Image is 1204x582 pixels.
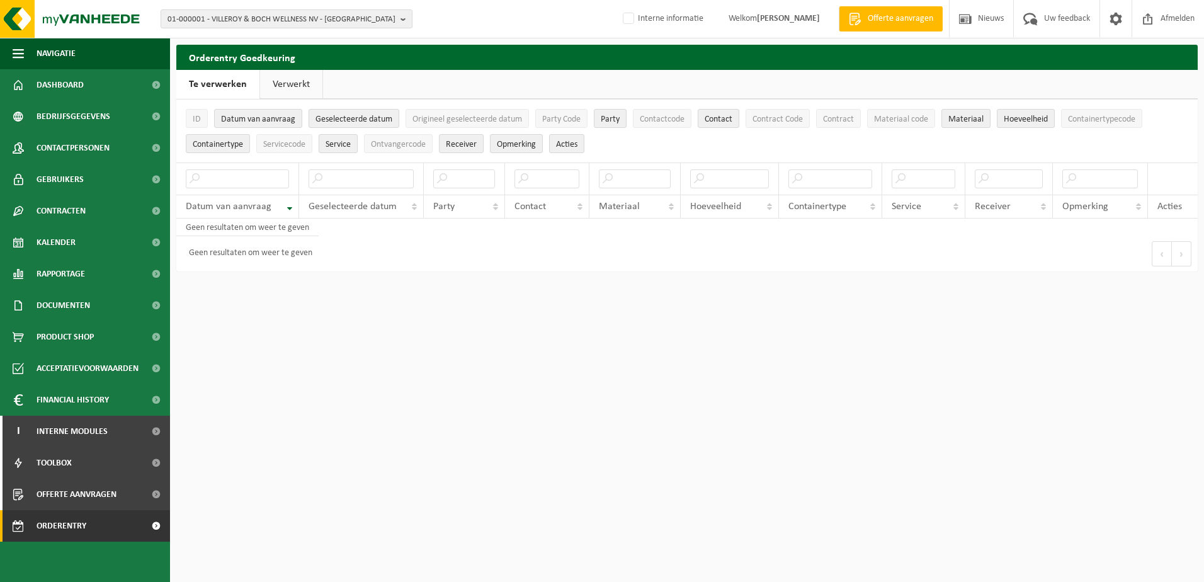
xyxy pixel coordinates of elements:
strong: [PERSON_NAME] [757,14,820,23]
button: Materiaal codeMateriaal code: Activate to sort [867,109,935,128]
span: Bedrijfsgegevens [37,101,110,132]
span: Receiver [446,140,477,149]
button: PartyParty: Activate to sort [594,109,627,128]
span: Containertype [788,202,846,212]
span: Containertypecode [1068,115,1135,124]
button: ServiceService: Activate to sort [319,134,358,153]
span: Opmerking [497,140,536,149]
td: Geen resultaten om weer te geven [176,219,319,236]
span: 01-000001 - VILLEROY & BOCH WELLNESS NV - [GEOGRAPHIC_DATA] [168,10,395,29]
label: Interne informatie [620,9,703,28]
span: Contract [823,115,854,124]
span: Datum van aanvraag [186,202,271,212]
button: Party CodeParty Code: Activate to sort [535,109,588,128]
span: Documenten [37,290,90,321]
button: Origineel geselecteerde datumOrigineel geselecteerde datum: Activate to sort [406,109,529,128]
button: IDID: Activate to sort [186,109,208,128]
span: Rapportage [37,258,85,290]
span: Financial History [37,384,109,416]
button: ReceiverReceiver: Activate to sort [439,134,484,153]
span: Product Shop [37,321,94,353]
a: Verwerkt [260,70,322,99]
span: Geselecteerde datum [309,202,397,212]
button: Acties [549,134,584,153]
span: Materiaal [599,202,640,212]
span: Hoeveelheid [1004,115,1048,124]
button: ContainertypecodeContainertypecode: Activate to sort [1061,109,1142,128]
a: Te verwerken [176,70,259,99]
span: Contactpersonen [37,132,110,164]
span: Offerte aanvragen [865,13,936,25]
span: Contract Code [752,115,803,124]
button: OpmerkingOpmerking: Activate to sort [490,134,543,153]
button: ContactcodeContactcode: Activate to sort [633,109,691,128]
span: Party [601,115,620,124]
button: ContactContact: Activate to sort [698,109,739,128]
button: ServicecodeServicecode: Activate to sort [256,134,312,153]
button: OntvangercodeOntvangercode: Activate to sort [364,134,433,153]
span: Orderentry Goedkeuring [37,510,142,542]
button: ContainertypeContainertype: Activate to sort [186,134,250,153]
span: I [13,416,24,447]
span: Receiver [975,202,1011,212]
span: Origineel geselecteerde datum [412,115,522,124]
span: Acceptatievoorwaarden [37,353,139,384]
button: Next [1172,241,1191,266]
span: Party Code [542,115,581,124]
span: Containertype [193,140,243,149]
span: Acties [556,140,577,149]
button: 01-000001 - VILLEROY & BOCH WELLNESS NV - [GEOGRAPHIC_DATA] [161,9,412,28]
span: Party [433,202,455,212]
span: Servicecode [263,140,305,149]
span: Materiaal code [874,115,928,124]
span: Service [892,202,921,212]
div: Geen resultaten om weer te geven [183,243,312,265]
span: Contracten [37,195,86,227]
button: Contract CodeContract Code: Activate to sort [746,109,810,128]
span: Geselecteerde datum [315,115,392,124]
button: Previous [1152,241,1172,266]
span: Dashboard [37,69,84,101]
button: ContractContract: Activate to sort [816,109,861,128]
button: Geselecteerde datumGeselecteerde datum: Activate to sort [309,109,399,128]
span: Toolbox [37,447,72,479]
span: ID [193,115,201,124]
span: Opmerking [1062,202,1108,212]
button: HoeveelheidHoeveelheid: Activate to sort [997,109,1055,128]
span: Hoeveelheid [690,202,741,212]
span: Gebruikers [37,164,84,195]
span: Datum van aanvraag [221,115,295,124]
span: Service [326,140,351,149]
button: MateriaalMateriaal: Activate to sort [941,109,991,128]
span: Ontvangercode [371,140,426,149]
span: Interne modules [37,416,108,447]
span: Materiaal [948,115,984,124]
span: Contact [514,202,546,212]
button: Datum van aanvraagDatum van aanvraag: Activate to remove sorting [214,109,302,128]
span: Offerte aanvragen [37,479,116,510]
h2: Orderentry Goedkeuring [176,45,1198,69]
span: Contact [705,115,732,124]
a: Offerte aanvragen [839,6,943,31]
span: Acties [1157,202,1182,212]
span: Navigatie [37,38,76,69]
span: Kalender [37,227,76,258]
span: Contactcode [640,115,684,124]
